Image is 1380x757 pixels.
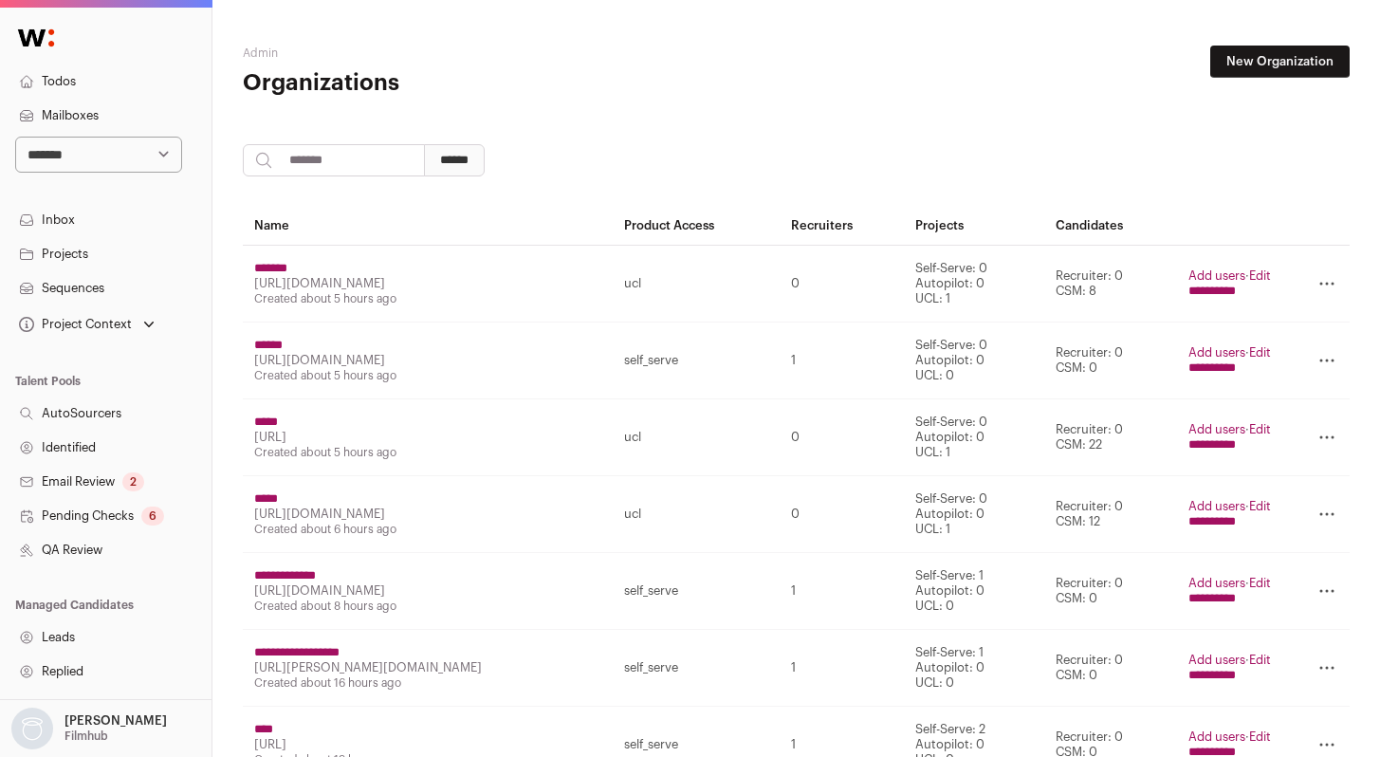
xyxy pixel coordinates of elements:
a: [URL][DOMAIN_NAME] [254,354,385,366]
a: [URL] [254,431,286,443]
td: · [1177,553,1282,630]
td: ucl [613,476,780,553]
td: Recruiter: 0 CSM: 0 [1044,630,1177,707]
td: 1 [780,630,904,707]
div: Project Context [15,317,132,332]
button: Open dropdown [8,708,171,749]
td: self_serve [613,323,780,399]
th: Product Access [613,207,780,246]
td: 0 [780,476,904,553]
td: ucl [613,399,780,476]
a: Edit [1249,500,1271,512]
a: Add users [1188,346,1245,359]
td: Recruiter: 0 CSM: 8 [1044,246,1177,323]
a: Add users [1188,269,1245,282]
div: Created about 16 hours ago [254,675,601,691]
div: 2 [122,472,144,491]
td: · [1177,246,1282,323]
a: Edit [1249,269,1271,282]
div: Created about 6 hours ago [254,522,601,537]
td: self_serve [613,553,780,630]
a: [URL][DOMAIN_NAME] [254,277,385,289]
a: Edit [1249,423,1271,435]
div: Created about 5 hours ago [254,368,601,383]
td: 0 [780,399,904,476]
th: Candidates [1044,207,1177,246]
td: Recruiter: 0 CSM: 0 [1044,323,1177,399]
a: Admin [243,47,278,59]
img: Wellfound [8,19,64,57]
td: Recruiter: 0 CSM: 0 [1044,553,1177,630]
a: [URL][DOMAIN_NAME] [254,584,385,597]
td: · [1177,476,1282,553]
td: self_serve [613,630,780,707]
td: Self-Serve: 1 Autopilot: 0 UCL: 0 [904,553,1044,630]
a: [URL][PERSON_NAME][DOMAIN_NAME] [254,661,482,674]
th: Recruiters [780,207,904,246]
a: Add users [1188,577,1245,589]
a: Edit [1249,730,1271,743]
p: Filmhub [64,729,108,744]
td: Self-Serve: 1 Autopilot: 0 UCL: 0 [904,630,1044,707]
a: Edit [1249,577,1271,589]
td: · [1177,399,1282,476]
td: Self-Serve: 0 Autopilot: 0 UCL: 0 [904,323,1044,399]
div: 6 [141,507,164,526]
a: Edit [1249,654,1271,666]
td: · [1177,630,1282,707]
button: Open dropdown [15,311,158,338]
td: ucl [613,246,780,323]
td: Recruiter: 0 CSM: 22 [1044,399,1177,476]
td: 1 [780,323,904,399]
div: Created about 5 hours ago [254,291,601,306]
a: Add users [1188,654,1245,666]
p: [PERSON_NAME] [64,713,167,729]
td: 0 [780,246,904,323]
a: Add users [1188,730,1245,743]
th: Projects [904,207,1044,246]
img: nopic.png [11,708,53,749]
a: New Organization [1210,46,1350,78]
div: Created about 8 hours ago [254,599,601,614]
td: Self-Serve: 0 Autopilot: 0 UCL: 1 [904,399,1044,476]
a: Add users [1188,500,1245,512]
th: Name [243,207,613,246]
td: · [1177,323,1282,399]
td: Self-Serve: 0 Autopilot: 0 UCL: 1 [904,246,1044,323]
a: [URL][DOMAIN_NAME] [254,508,385,520]
td: Recruiter: 0 CSM: 12 [1044,476,1177,553]
a: Add users [1188,423,1245,435]
h1: Organizations [243,68,612,99]
a: [URL] [254,738,286,750]
a: Edit [1249,346,1271,359]
div: Created about 5 hours ago [254,445,601,460]
td: Self-Serve: 0 Autopilot: 0 UCL: 1 [904,476,1044,553]
td: 1 [780,553,904,630]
